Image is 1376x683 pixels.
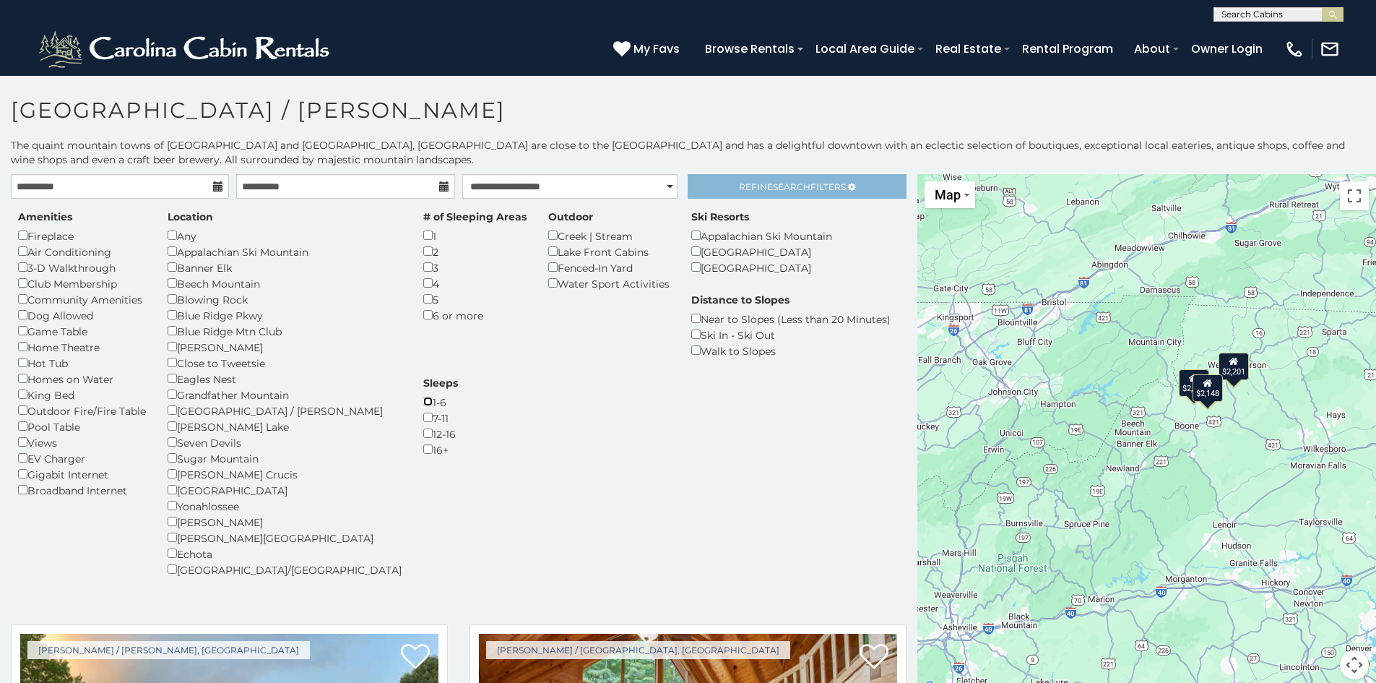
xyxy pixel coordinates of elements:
div: Eagles Nest [168,371,402,387]
div: 12-16 [423,426,458,442]
div: Air Conditioning [18,244,146,259]
div: Community Amenities [18,291,146,307]
label: Distance to Slopes [691,293,789,307]
div: Yonahlossee [168,498,402,514]
button: Toggle fullscreen view [1340,181,1369,210]
div: Game Table [18,323,146,339]
a: Owner Login [1184,36,1270,61]
a: Local Area Guide [808,36,922,61]
a: [PERSON_NAME] / [GEOGRAPHIC_DATA], [GEOGRAPHIC_DATA] [486,641,790,659]
div: Any [168,228,402,244]
label: # of Sleeping Areas [423,210,527,224]
a: Add to favorites [401,643,430,673]
label: Outdoor [548,210,593,224]
div: [PERSON_NAME] Lake [168,418,402,434]
div: Blue Ridge Mtn Club [168,323,402,339]
div: [PERSON_NAME][GEOGRAPHIC_DATA] [168,530,402,546]
div: [PERSON_NAME] Crucis [168,466,402,482]
div: Near to Slopes (Less than 20 Minutes) [691,311,891,327]
div: $2,148 [1193,374,1223,401]
div: Water Sport Activities [548,275,670,291]
div: Appalachian Ski Mountain [691,228,832,244]
a: RefineSearchFilters [688,174,906,199]
div: 1-6 [423,394,458,410]
div: Club Membership [18,275,146,291]
div: Blue Ridge Pkwy [168,307,402,323]
div: Banner Elk [168,259,402,275]
a: Real Estate [928,36,1008,61]
a: Add to favorites [860,643,888,673]
div: Creek | Stream [548,228,670,244]
img: phone-regular-white.png [1284,39,1304,59]
div: Seven Devils [168,434,402,450]
div: Fenced-In Yard [548,259,670,275]
div: Dog Allowed [18,307,146,323]
span: My Favs [633,40,680,58]
a: My Favs [613,40,683,59]
div: EV Charger [18,450,146,466]
span: Refine Filters [739,181,846,192]
label: Ski Resorts [691,210,749,224]
div: Homes on Water [18,371,146,387]
div: Lake Front Cabins [548,244,670,259]
div: Echota [168,546,402,562]
div: [GEOGRAPHIC_DATA] [168,482,402,498]
div: $2,039 [1179,369,1209,397]
label: Amenities [18,210,72,224]
label: Sleeps [423,376,458,390]
a: About [1127,36,1177,61]
span: Search [773,181,810,192]
img: mail-regular-white.png [1320,39,1340,59]
a: Browse Rentals [698,36,802,61]
div: [PERSON_NAME] [168,514,402,530]
div: King Bed [18,387,146,403]
div: Grandfather Mountain [168,387,402,403]
div: Gigabit Internet [18,466,146,482]
div: Views [18,434,146,450]
div: 16+ [423,442,458,458]
span: Map [935,187,961,202]
label: Location [168,210,213,224]
div: Pool Table [18,418,146,434]
img: White-1-2.png [36,27,336,71]
button: Change map style [925,181,975,208]
div: Beech Mountain [168,275,402,291]
div: 2 [423,244,527,259]
div: Appalachian Ski Mountain [168,244,402,259]
div: Blowing Rock [168,291,402,307]
div: Sugar Mountain [168,450,402,466]
div: Hot Tub [18,355,146,371]
div: Fireplace [18,228,146,244]
div: [GEOGRAPHIC_DATA] [691,259,832,275]
a: Rental Program [1015,36,1120,61]
div: Home Theatre [18,339,146,355]
div: [PERSON_NAME] [168,339,402,355]
div: 3-D Walkthrough [18,259,146,275]
div: [GEOGRAPHIC_DATA] / [PERSON_NAME] [168,403,402,418]
div: $2,201 [1219,353,1249,380]
div: 4 [423,275,527,291]
div: Broadband Internet [18,482,146,498]
button: Map camera controls [1340,650,1369,679]
div: 1 [423,228,527,244]
div: Ski In - Ski Out [691,327,891,343]
div: 7-11 [423,410,458,426]
div: [GEOGRAPHIC_DATA] [691,244,832,259]
div: [GEOGRAPHIC_DATA]/[GEOGRAPHIC_DATA] [168,562,402,577]
div: Close to Tweetsie [168,355,402,371]
div: 6 or more [423,307,527,323]
a: [PERSON_NAME] / [PERSON_NAME], [GEOGRAPHIC_DATA] [27,641,310,659]
div: 3 [423,259,527,275]
div: Outdoor Fire/Fire Table [18,403,146,418]
div: Walk to Slopes [691,343,891,358]
div: 5 [423,291,527,307]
